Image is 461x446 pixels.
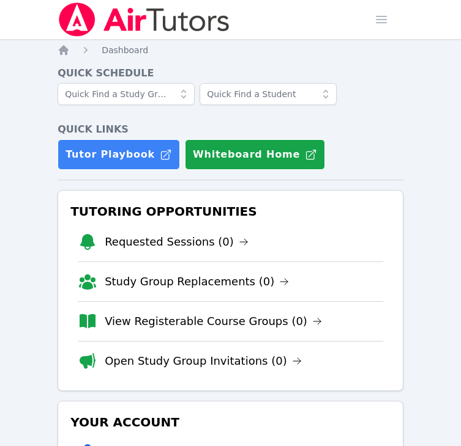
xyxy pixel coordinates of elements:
[58,66,403,81] h4: Quick Schedule
[102,44,148,56] a: Dashboard
[58,139,180,170] a: Tutor Playbook
[58,122,403,137] h4: Quick Links
[105,353,302,370] a: Open Study Group Invitations (0)
[102,45,148,55] span: Dashboard
[58,44,403,56] nav: Breadcrumb
[58,83,195,105] input: Quick Find a Study Group
[58,2,231,37] img: Air Tutors
[105,273,289,290] a: Study Group Replacements (0)
[200,83,337,105] input: Quick Find a Student
[185,139,325,170] button: Whiteboard Home
[68,200,393,222] h3: Tutoring Opportunities
[68,411,393,433] h3: Your Account
[105,233,249,250] a: Requested Sessions (0)
[105,313,322,330] a: View Registerable Course Groups (0)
